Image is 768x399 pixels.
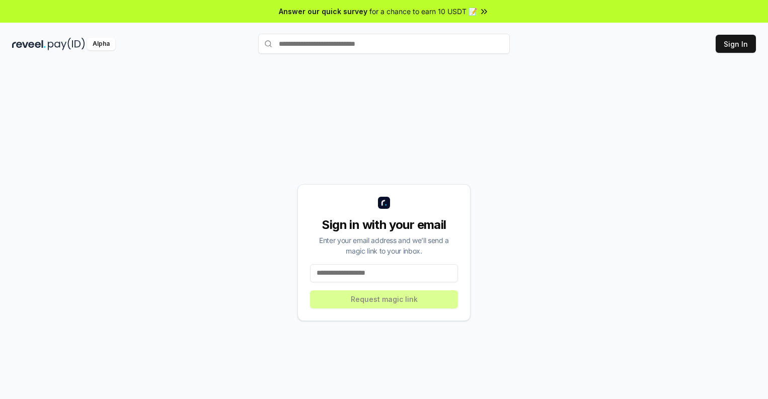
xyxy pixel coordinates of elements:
[378,197,390,209] img: logo_small
[310,217,458,233] div: Sign in with your email
[87,38,115,50] div: Alpha
[279,6,367,17] span: Answer our quick survey
[369,6,477,17] span: for a chance to earn 10 USDT 📝
[310,235,458,256] div: Enter your email address and we’ll send a magic link to your inbox.
[12,38,46,50] img: reveel_dark
[716,35,756,53] button: Sign In
[48,38,85,50] img: pay_id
